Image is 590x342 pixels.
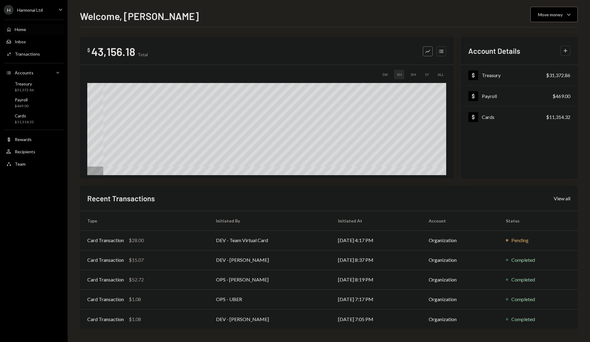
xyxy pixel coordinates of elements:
[511,237,529,244] div: Pending
[17,7,43,13] div: Harmonai Ltd
[129,276,144,283] div: $52.72
[4,158,64,169] a: Team
[530,7,578,22] button: Move money
[87,237,124,244] div: Card Transaction
[15,120,34,125] div: $11,314.32
[331,270,421,289] td: [DATE] 8:19 PM
[129,256,144,264] div: $15.07
[511,276,535,283] div: Completed
[482,114,494,120] div: Cards
[331,250,421,270] td: [DATE] 8:37 PM
[87,276,124,283] div: Card Transaction
[421,270,498,289] td: Organization
[209,211,331,230] th: Initiated By
[461,86,578,106] a: Payroll$469.00
[394,70,404,79] div: 1M
[91,45,135,58] div: 43,156.18
[408,70,419,79] div: 3M
[209,270,331,289] td: OPS - [PERSON_NAME]
[554,195,570,202] a: View all
[421,250,498,270] td: Organization
[511,296,535,303] div: Completed
[421,289,498,309] td: Organization
[209,250,331,270] td: DEV - [PERSON_NAME]
[4,134,64,145] a: Rewards
[15,81,34,86] div: Treasury
[209,309,331,329] td: DEV - [PERSON_NAME]
[4,48,64,59] a: Transactions
[421,309,498,329] td: Organization
[4,67,64,78] a: Accounts
[15,137,32,142] div: Rewards
[4,5,14,15] div: H
[468,46,520,56] h2: Account Details
[129,316,141,323] div: $1.08
[421,230,498,250] td: Organization
[138,52,148,57] div: Total
[461,107,578,127] a: Cards$11,314.32
[129,237,144,244] div: $28.00
[209,289,331,309] td: OPS - UBER
[421,211,498,230] th: Account
[4,79,64,94] a: Treasury$31,372.86
[4,146,64,157] a: Recipients
[4,24,64,35] a: Home
[15,51,40,57] div: Transactions
[87,296,124,303] div: Card Transaction
[482,93,497,99] div: Payroll
[546,72,570,79] div: $31,372.86
[15,149,35,154] div: Recipients
[482,72,501,78] div: Treasury
[422,70,431,79] div: 1Y
[538,11,563,18] div: Move money
[87,193,155,203] h2: Recent Transactions
[15,27,26,32] div: Home
[87,316,124,323] div: Card Transaction
[129,296,141,303] div: $1.08
[4,95,64,110] a: Payroll$469.00
[80,10,199,22] h1: Welcome, [PERSON_NAME]
[80,211,209,230] th: Type
[553,92,570,100] div: $469.00
[87,47,90,53] div: $
[461,65,578,85] a: Treasury$31,372.86
[511,256,535,264] div: Completed
[15,104,29,109] div: $469.00
[15,97,29,102] div: Payroll
[380,70,390,79] div: 1W
[209,230,331,250] td: DEV - Team Virtual Card
[331,289,421,309] td: [DATE] 7:17 PM
[498,211,578,230] th: Status
[435,70,446,79] div: ALL
[4,111,64,126] a: Cards$11,314.32
[15,88,34,93] div: $31,372.86
[331,230,421,250] td: [DATE] 4:17 PM
[511,316,535,323] div: Completed
[4,36,64,47] a: Inbox
[331,309,421,329] td: [DATE] 7:05 PM
[331,211,421,230] th: Initiated At
[87,256,124,264] div: Card Transaction
[546,113,570,121] div: $11,314.32
[15,39,26,44] div: Inbox
[554,195,570,202] div: View all
[15,161,26,167] div: Team
[15,113,34,118] div: Cards
[15,70,33,75] div: Accounts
